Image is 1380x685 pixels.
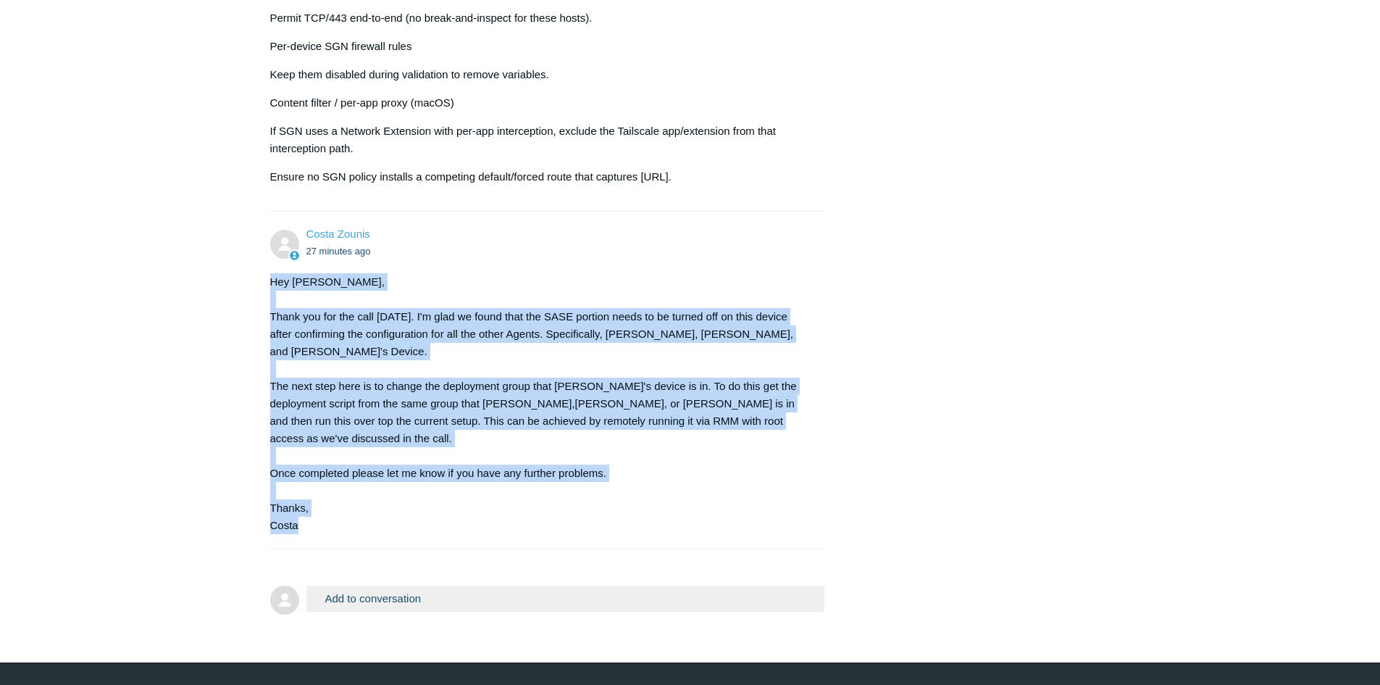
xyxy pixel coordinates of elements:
p: Per-device SGN firewall rules [270,38,811,55]
p: Keep them disabled during validation to remove variables. [270,66,811,83]
p: If SGN uses a Network Extension with per-app interception, exclude the Tailscale app/extension fr... [270,123,811,157]
a: Costa Zounis [306,228,370,240]
button: Add to conversation [306,586,825,611]
time: 09/26/2025, 11:30 [306,246,371,257]
p: Permit TCP/443 end-to-end (no break-and-inspect for these hosts). [270,9,811,27]
p: Content filter / per-app proxy (macOS) [270,94,811,112]
p: Ensure no SGN policy installs a competing default/forced route that captures [URL]. [270,168,811,186]
div: Hey [PERSON_NAME], Thank you for the call [DATE]. I'm glad we found that the SASE portion needs t... [270,273,811,534]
